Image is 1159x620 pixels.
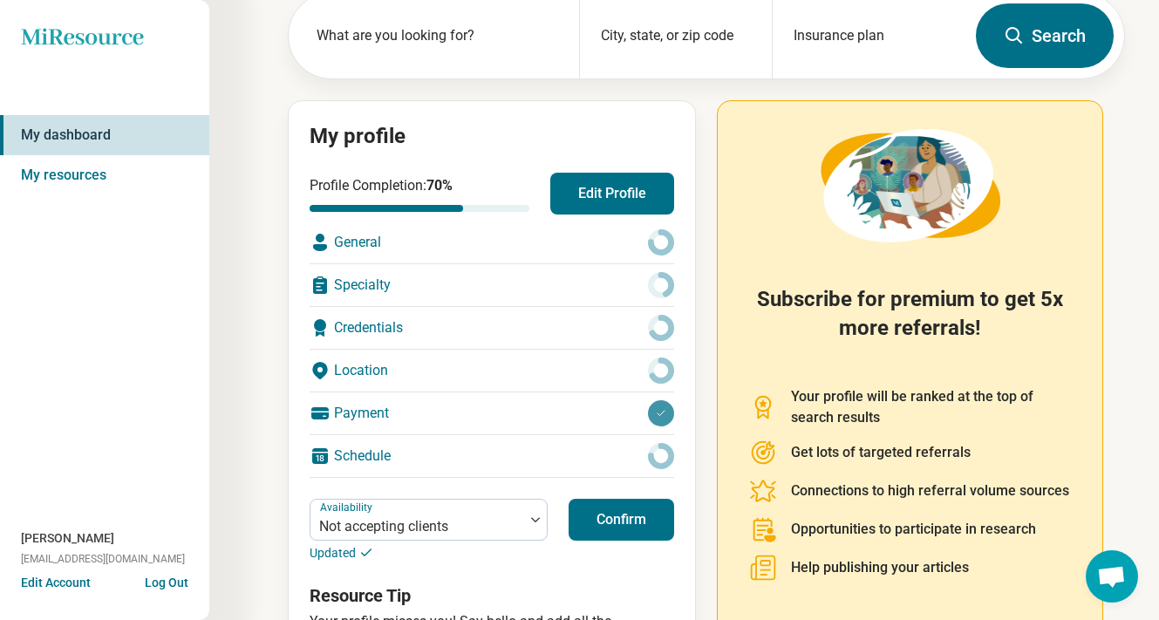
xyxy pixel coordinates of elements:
button: Edit Account [21,574,91,592]
span: 70 % [426,177,453,194]
h3: Resource Tip [310,583,674,608]
p: Updated [310,544,548,562]
p: Your profile will be ranked at the top of search results [791,386,1071,428]
div: General [310,221,674,263]
button: Log Out [145,574,188,588]
div: Open chat [1086,550,1138,603]
span: [EMAIL_ADDRESS][DOMAIN_NAME] [21,551,185,567]
p: Opportunities to participate in research [791,519,1036,540]
div: Credentials [310,307,674,349]
span: [PERSON_NAME] [21,529,114,548]
p: Connections to high referral volume sources [791,480,1069,501]
div: Payment [310,392,674,434]
label: Availability [320,501,376,514]
div: Specialty [310,264,674,306]
h2: My profile [310,122,674,152]
p: Help publishing your articles [791,557,969,578]
div: Schedule [310,435,674,477]
div: Profile Completion: [310,175,529,212]
div: Location [310,350,674,392]
button: Search [976,3,1114,68]
label: What are you looking for? [317,25,558,46]
button: Confirm [569,499,674,541]
h2: Subscribe for premium to get 5x more referrals! [749,285,1071,365]
button: Edit Profile [550,173,674,215]
p: Get lots of targeted referrals [791,442,971,463]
